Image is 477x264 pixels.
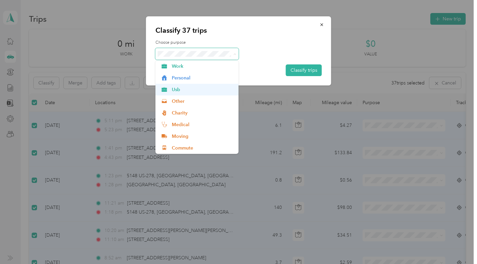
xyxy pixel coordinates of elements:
[172,63,234,70] span: Work
[155,40,322,46] label: Choose purpose
[172,74,234,81] span: Personal
[440,227,477,264] iframe: Everlance-gr Chat Button Frame
[172,86,234,93] span: Usb
[155,26,322,35] p: Classify 37 trips
[172,98,234,105] span: Other
[286,64,322,76] button: Classify trips
[172,145,234,152] span: Commute
[172,121,234,128] span: Medical
[172,133,234,140] span: Moving
[172,109,234,116] span: Charity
